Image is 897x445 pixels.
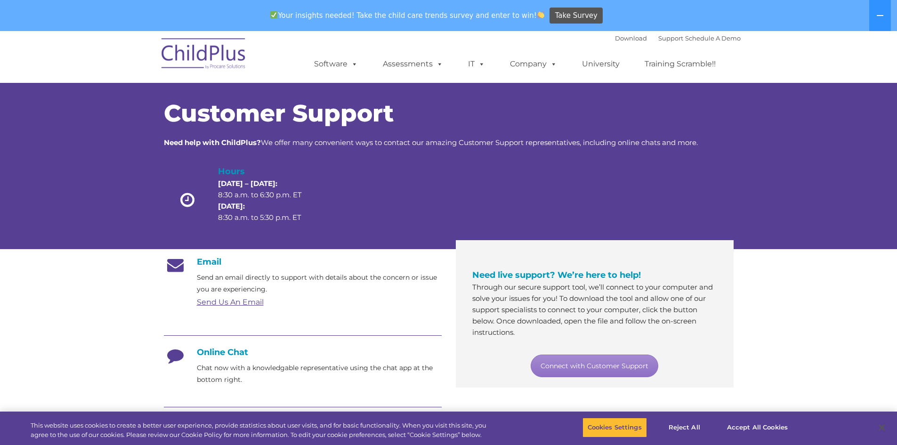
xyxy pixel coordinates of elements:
a: IT [459,55,494,73]
a: Company [501,55,566,73]
a: Training Scramble!! [635,55,725,73]
a: Download [615,34,647,42]
span: Your insights needed! Take the child care trends survey and enter to win! [267,6,549,24]
a: Support [658,34,683,42]
p: 8:30 a.m. to 6:30 p.m. ET 8:30 a.m. to 5:30 p.m. ET [218,178,318,223]
span: We offer many convenient ways to contact our amazing Customer Support representatives, including ... [164,138,698,147]
div: This website uses cookies to create a better user experience, provide statistics about user visit... [31,421,493,439]
button: Reject All [655,418,714,437]
a: Send Us An Email [197,298,264,307]
h4: Online Chat [164,347,442,357]
p: Send an email directly to support with details about the concern or issue you are experiencing. [197,272,442,295]
button: Cookies Settings [582,418,647,437]
p: Through our secure support tool, we’ll connect to your computer and solve your issues for you! To... [472,282,717,338]
button: Accept All Cookies [722,418,793,437]
span: Take Survey [555,8,598,24]
strong: Need help with ChildPlus? [164,138,261,147]
strong: [DATE] – [DATE]: [218,179,277,188]
button: Close [872,417,892,438]
a: Connect with Customer Support [531,355,658,377]
a: Schedule A Demo [685,34,741,42]
font: | [615,34,741,42]
a: University [573,55,629,73]
span: Customer Support [164,99,394,128]
img: ✅ [270,11,277,18]
strong: [DATE]: [218,202,245,210]
h4: Email [164,257,442,267]
a: Assessments [373,55,453,73]
span: Need live support? We’re here to help! [472,270,641,280]
img: ChildPlus by Procare Solutions [157,32,251,79]
h4: Hours [218,165,318,178]
a: Software [305,55,367,73]
p: Chat now with a knowledgable representative using the chat app at the bottom right. [197,362,442,386]
img: 👏 [537,11,544,18]
a: Take Survey [550,8,603,24]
